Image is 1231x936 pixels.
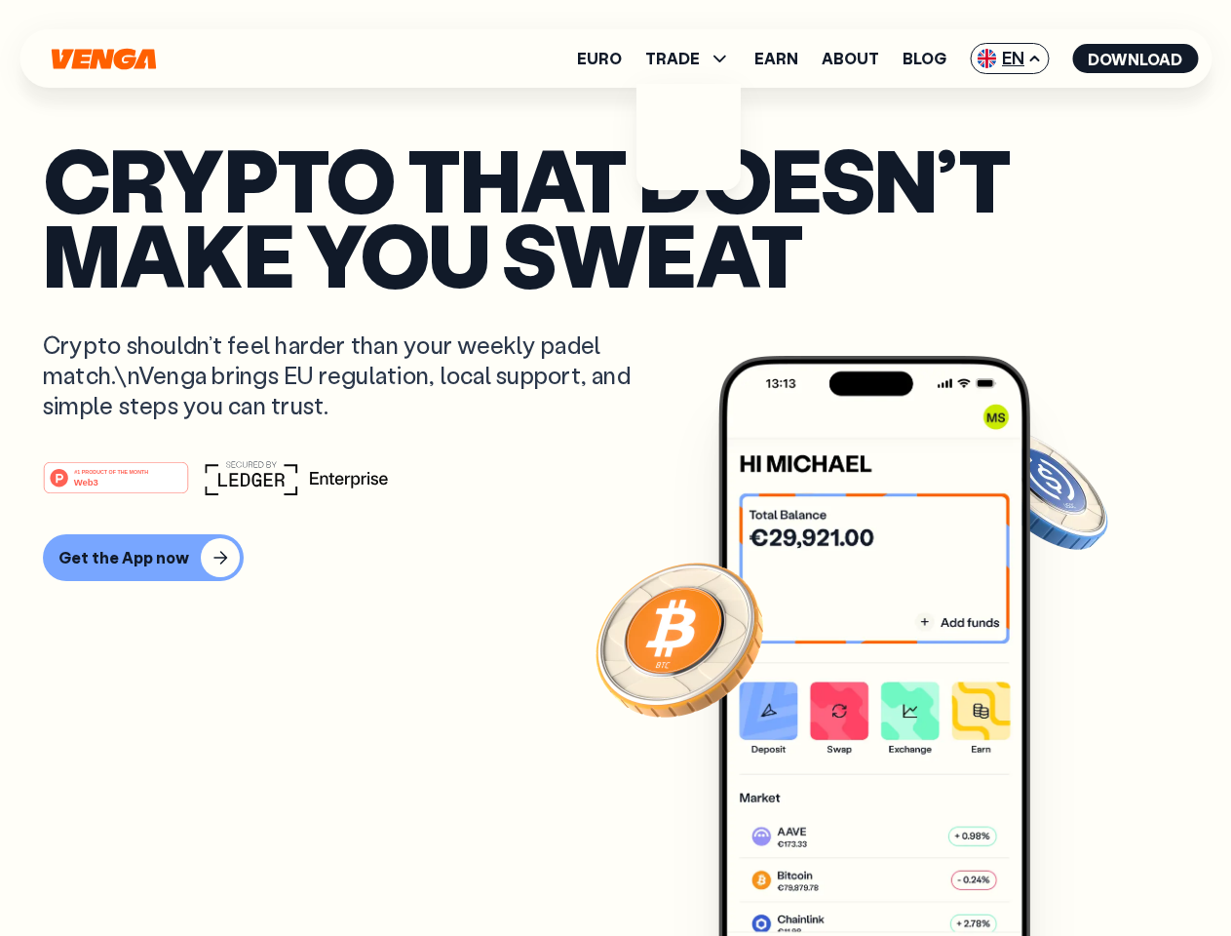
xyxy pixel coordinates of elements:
p: Crypto shouldn’t feel harder than your weekly padel match.\nVenga brings EU regulation, local sup... [43,330,659,421]
a: Euro [577,51,622,66]
p: Crypto that doesn’t make you sweat [43,141,1188,291]
img: Bitcoin [592,551,767,726]
svg: Home [49,48,158,70]
span: EN [970,43,1049,74]
tspan: Web3 [74,476,98,487]
div: Get the App now [58,548,189,567]
a: Blog [903,51,946,66]
button: Get the App now [43,534,244,581]
button: Download [1072,44,1198,73]
a: Earn [754,51,798,66]
span: TRADE [645,47,731,70]
a: #1 PRODUCT OF THE MONTHWeb3 [43,473,189,498]
img: flag-uk [977,49,996,68]
a: About [822,51,879,66]
a: Get the App now [43,534,1188,581]
tspan: #1 PRODUCT OF THE MONTH [74,468,148,474]
img: USDC coin [972,419,1112,560]
span: TRADE [645,51,700,66]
